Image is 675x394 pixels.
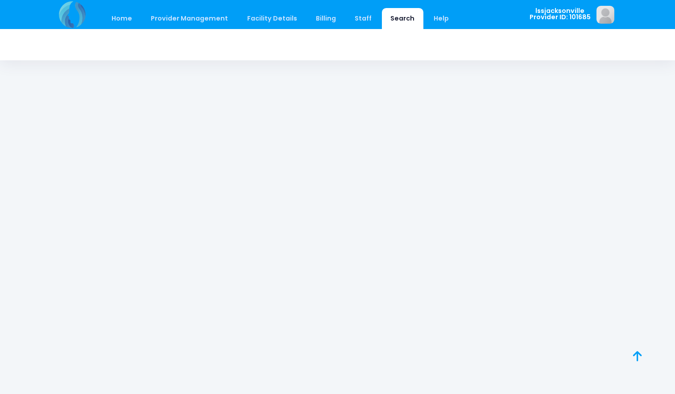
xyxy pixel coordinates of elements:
[425,8,457,29] a: Help
[382,8,423,29] a: Search
[307,8,344,29] a: Billing
[530,8,591,21] span: lssjacksonville Provider ID: 101685
[596,6,614,24] img: image
[103,8,141,29] a: Home
[346,8,381,29] a: Staff
[238,8,306,29] a: Facility Details
[142,8,237,29] a: Provider Management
